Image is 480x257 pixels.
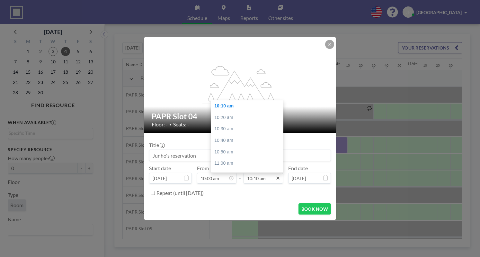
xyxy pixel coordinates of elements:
[211,123,286,135] div: 10:30 am
[169,122,172,127] span: •
[149,150,331,161] input: Junho's reservation
[211,100,286,112] div: 10:10 am
[211,112,286,124] div: 10:20 am
[173,121,189,128] span: Seats: -
[211,169,286,181] div: 11:10 am
[211,158,286,169] div: 11:00 am
[149,165,171,171] label: Start date
[152,112,329,121] h2: PAPR Slot 04
[149,142,164,148] label: Title
[239,167,241,181] span: -
[152,121,168,128] span: Floor: -
[156,190,204,196] label: Repeat (until [DATE])
[288,165,308,171] label: End date
[298,203,331,215] button: BOOK NOW
[211,135,286,146] div: 10:40 am
[197,165,209,171] label: From
[211,146,286,158] div: 10:50 am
